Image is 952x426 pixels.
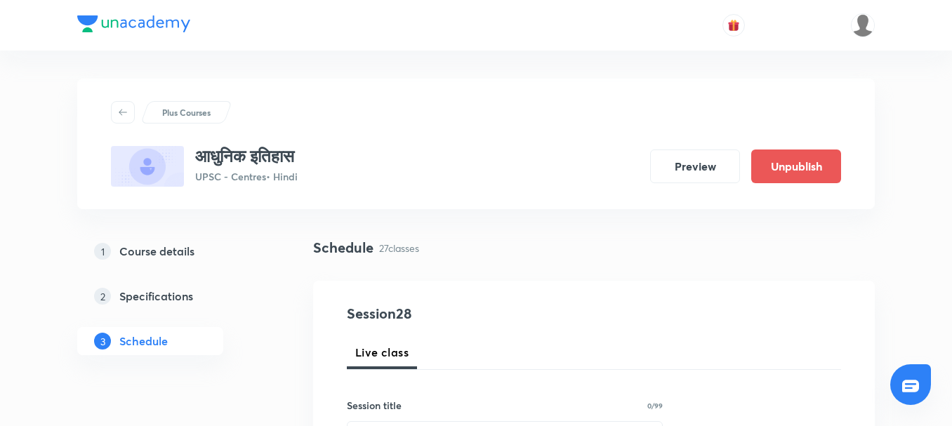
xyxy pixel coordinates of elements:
[313,237,373,258] h4: Schedule
[647,402,663,409] p: 0/99
[119,333,168,350] h5: Schedule
[119,243,194,260] h5: Course details
[195,146,298,166] h3: आधुनिक इतिहास
[347,398,402,413] h6: Session title
[119,288,193,305] h5: Specifications
[722,14,745,36] button: avatar
[77,282,268,310] a: 2Specifications
[94,243,111,260] p: 1
[111,146,184,187] img: C8859F82-4853-498E-B555-CB94A2B3FFA1_plus.png
[727,19,740,32] img: avatar
[77,15,190,36] a: Company Logo
[94,288,111,305] p: 2
[379,241,419,255] p: 27 classes
[77,237,268,265] a: 1Course details
[77,15,190,32] img: Company Logo
[162,106,211,119] p: Plus Courses
[650,149,740,183] button: Preview
[94,333,111,350] p: 3
[355,344,409,361] span: Live class
[751,149,841,183] button: Unpublish
[347,303,603,324] h4: Session 28
[851,13,875,37] img: Abhijeet Srivastav
[195,169,298,184] p: UPSC - Centres • Hindi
